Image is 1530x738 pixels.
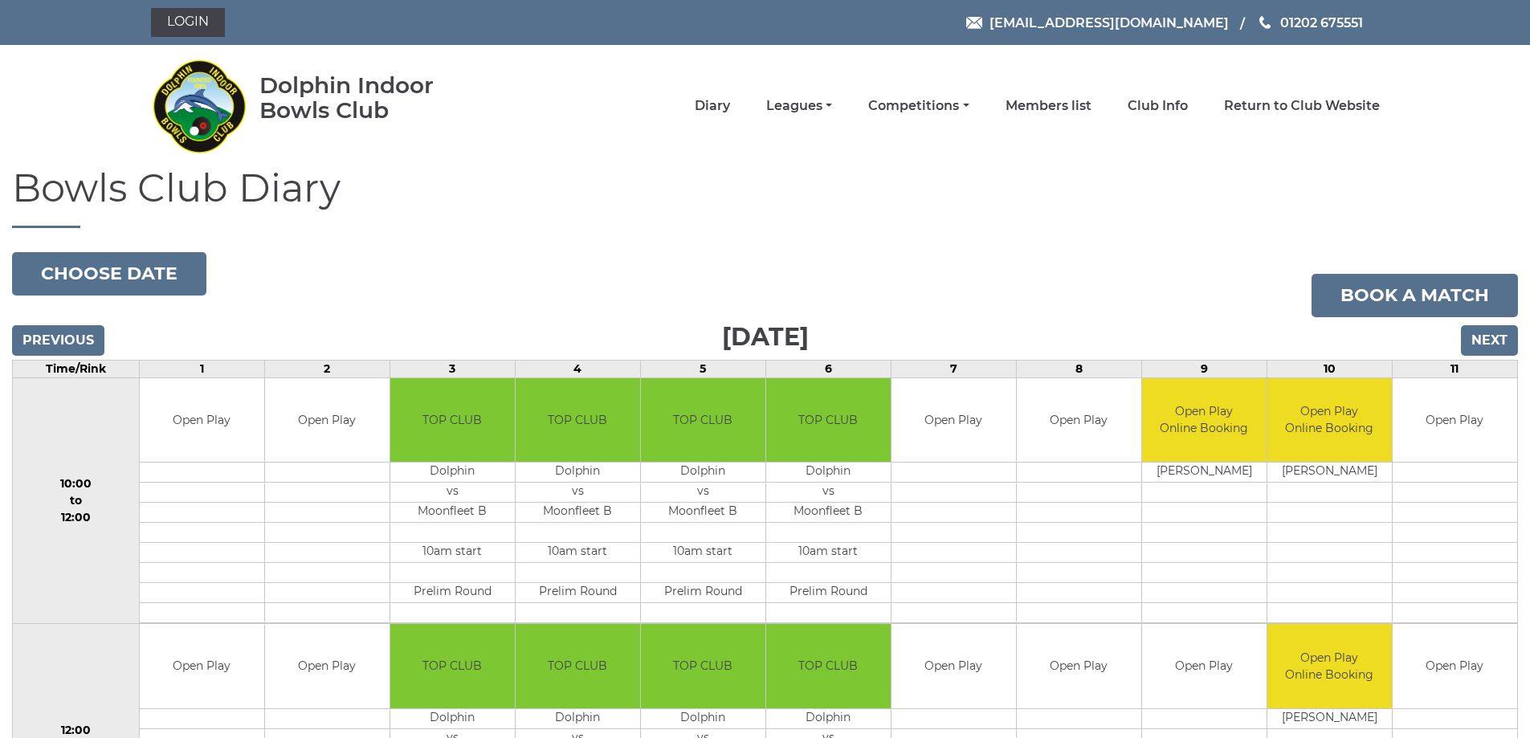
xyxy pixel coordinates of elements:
td: Open Play [891,624,1016,708]
a: Book a match [1312,274,1518,317]
span: [EMAIL_ADDRESS][DOMAIN_NAME] [989,14,1229,30]
td: 5 [640,360,765,377]
td: vs [390,483,515,503]
a: Login [151,8,225,37]
td: Dolphin [516,463,640,483]
td: vs [641,483,765,503]
div: Dolphin Indoor Bowls Club [259,73,485,123]
a: Diary [695,97,730,115]
td: Moonfleet B [516,503,640,523]
td: vs [516,483,640,503]
a: Phone us 01202 675551 [1257,13,1363,33]
img: Phone us [1259,16,1271,29]
td: Open Play Online Booking [1267,624,1392,708]
td: Open Play [1017,624,1141,708]
td: Dolphin [516,708,640,728]
td: Open Play [265,378,390,463]
td: 10am start [390,543,515,563]
td: Prelim Round [516,583,640,603]
td: 4 [515,360,640,377]
td: Prelim Round [766,583,891,603]
img: Dolphin Indoor Bowls Club [151,50,247,162]
td: TOP CLUB [390,624,515,708]
td: Open Play [1017,378,1141,463]
td: 2 [264,360,390,377]
td: vs [766,483,891,503]
td: TOP CLUB [516,378,640,463]
td: TOP CLUB [390,378,515,463]
a: Members list [1006,97,1091,115]
td: Moonfleet B [766,503,891,523]
td: Open Play [1393,378,1517,463]
td: Open Play [140,378,264,463]
td: Prelim Round [390,583,515,603]
td: Prelim Round [641,583,765,603]
input: Previous [12,325,104,356]
td: 10am start [766,543,891,563]
td: 9 [1141,360,1267,377]
input: Next [1461,325,1518,356]
img: Email [966,17,982,29]
td: Dolphin [641,463,765,483]
td: [PERSON_NAME] [1142,463,1267,483]
td: TOP CLUB [641,624,765,708]
td: [PERSON_NAME] [1267,463,1392,483]
a: Leagues [766,97,832,115]
td: 10:00 to 12:00 [13,377,140,624]
td: Open Play Online Booking [1142,378,1267,463]
td: TOP CLUB [641,378,765,463]
td: TOP CLUB [766,378,891,463]
td: 10am start [641,543,765,563]
td: 3 [390,360,515,377]
td: 7 [891,360,1016,377]
td: 6 [765,360,891,377]
a: Club Info [1128,97,1188,115]
td: 10am start [516,543,640,563]
td: Dolphin [390,708,515,728]
td: Dolphin [641,708,765,728]
td: 11 [1392,360,1517,377]
td: Moonfleet B [641,503,765,523]
button: Choose date [12,252,206,296]
td: Dolphin [766,463,891,483]
a: Competitions [868,97,969,115]
td: 8 [1016,360,1141,377]
td: [PERSON_NAME] [1267,708,1392,728]
td: 1 [139,360,264,377]
td: Open Play [1142,624,1267,708]
td: Open Play [1393,624,1517,708]
a: Return to Club Website [1224,97,1380,115]
a: Email [EMAIL_ADDRESS][DOMAIN_NAME] [966,13,1229,33]
td: Moonfleet B [390,503,515,523]
td: Open Play [265,624,390,708]
td: Open Play [891,378,1016,463]
td: Dolphin [766,708,891,728]
td: Open Play Online Booking [1267,378,1392,463]
td: TOP CLUB [766,624,891,708]
td: Time/Rink [13,360,140,377]
h1: Bowls Club Diary [12,167,1518,228]
td: TOP CLUB [516,624,640,708]
td: Dolphin [390,463,515,483]
td: Open Play [140,624,264,708]
span: 01202 675551 [1280,14,1363,30]
td: 10 [1267,360,1392,377]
